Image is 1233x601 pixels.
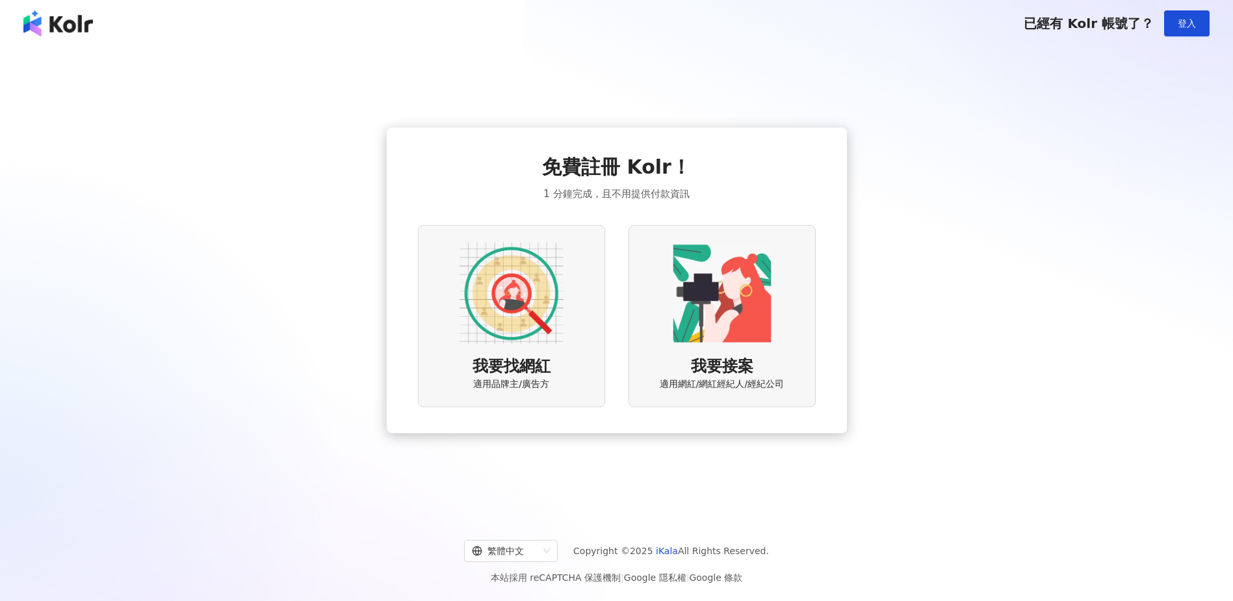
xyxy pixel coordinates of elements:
span: 登入 [1178,18,1196,29]
span: 適用網紅/網紅經紀人/經紀公司 [660,378,784,391]
a: iKala [656,546,678,556]
img: AD identity option [460,241,564,345]
span: 本站採用 reCAPTCHA 保護機制 [491,570,742,585]
span: 1 分鐘完成，且不用提供付款資訊 [543,186,689,202]
a: Google 條款 [689,572,742,583]
button: 登入 [1164,10,1210,36]
img: KOL identity option [670,241,774,345]
span: | [621,572,624,583]
span: 適用品牌主/廣告方 [473,378,549,391]
span: 我要找網紅 [473,356,551,378]
span: Copyright © 2025 All Rights Reserved. [573,543,769,559]
div: 繁體中文 [472,541,538,561]
a: Google 隱私權 [624,572,686,583]
span: 免費註冊 Kolr！ [542,154,691,181]
img: logo [23,10,93,36]
span: 我要接案 [691,356,753,378]
span: 已經有 Kolr 帳號了？ [1024,16,1154,31]
span: | [686,572,690,583]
